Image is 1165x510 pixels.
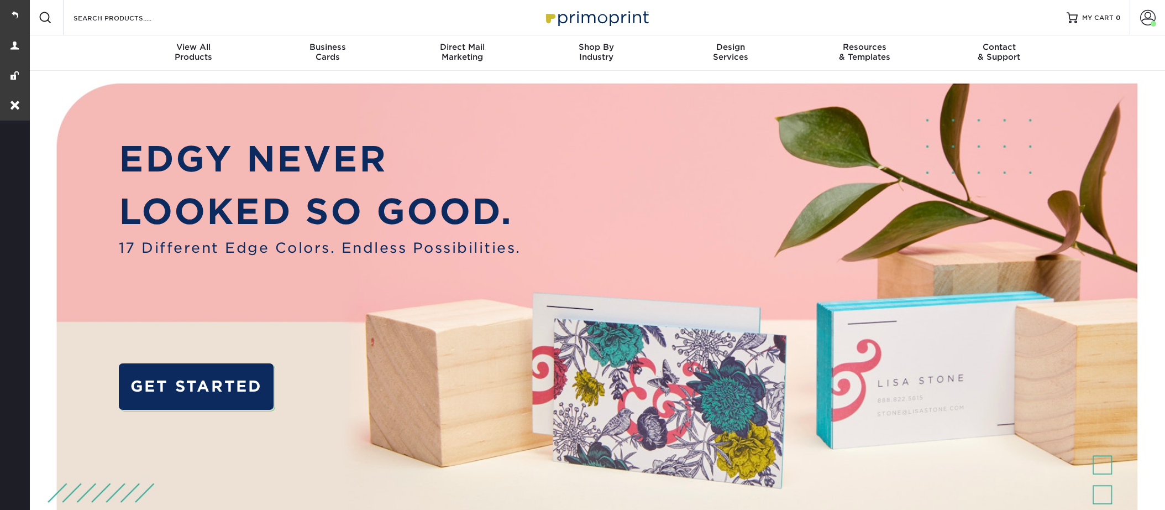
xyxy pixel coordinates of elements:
[663,35,797,71] a: DesignServices
[395,35,529,71] a: Direct MailMarketing
[529,35,664,71] a: Shop ByIndustry
[127,42,261,52] span: View All
[932,42,1066,52] span: Contact
[932,42,1066,62] div: & Support
[663,42,797,52] span: Design
[261,35,395,71] a: BusinessCards
[529,42,664,52] span: Shop By
[797,35,932,71] a: Resources& Templates
[119,185,521,238] p: LOOKED SO GOOD.
[127,42,261,62] div: Products
[72,11,180,24] input: SEARCH PRODUCTS.....
[932,35,1066,71] a: Contact& Support
[1082,13,1114,23] span: MY CART
[127,35,261,71] a: View AllProducts
[529,42,664,62] div: Industry
[395,42,529,62] div: Marketing
[261,42,395,62] div: Cards
[261,42,395,52] span: Business
[541,6,652,29] img: Primoprint
[395,42,529,52] span: Direct Mail
[119,238,521,259] span: 17 Different Edge Colors. Endless Possibilities.
[797,42,932,62] div: & Templates
[119,133,521,185] p: EDGY NEVER
[663,42,797,62] div: Services
[797,42,932,52] span: Resources
[1116,14,1121,22] span: 0
[119,363,274,409] a: GET STARTED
